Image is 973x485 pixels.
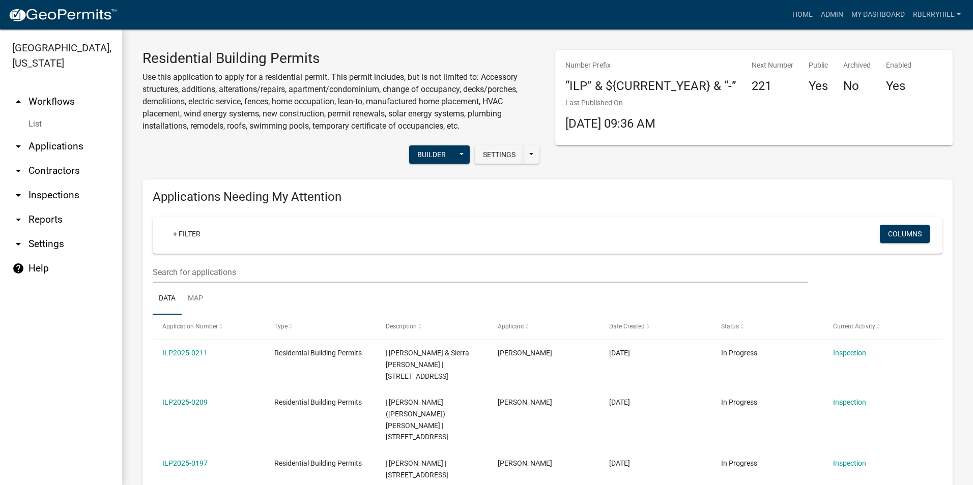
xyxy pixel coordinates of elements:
[376,315,488,339] datatable-header-cell: Description
[12,189,24,201] i: arrow_drop_down
[817,5,847,24] a: Admin
[274,349,362,357] span: Residential Building Permits
[847,5,909,24] a: My Dashboard
[721,349,757,357] span: In Progress
[565,116,655,131] span: [DATE] 09:36 AM
[12,262,24,275] i: help
[711,315,823,339] datatable-header-cell: Status
[752,79,793,94] h4: 221
[833,398,866,406] a: Inspection
[809,79,828,94] h4: Yes
[162,349,208,357] a: ILP2025-0211
[565,79,736,94] h4: “ILP” & ${CURRENT_YEAR} & “-”
[386,398,448,441] span: | Byers, Vicky (Vicki) Lee | 207 HIGH ST
[843,79,871,94] h4: No
[142,71,540,132] p: Use this application to apply for a residential permit. This permit includes, but is not limited ...
[498,459,552,467] span: Pedro Barrientos
[409,145,454,164] button: Builder
[265,315,377,339] datatable-header-cell: Type
[274,323,288,330] span: Type
[886,79,911,94] h4: Yes
[721,459,757,467] span: In Progress
[752,60,793,71] p: Next Number
[599,315,711,339] datatable-header-cell: Date Created
[12,140,24,153] i: arrow_drop_down
[386,349,469,380] span: | Stephenson, Dylan & Sierra Selleck | 2325 N HUNTINGTON RD
[833,323,875,330] span: Current Activity
[909,5,965,24] a: rberryhill
[823,315,935,339] datatable-header-cell: Current Activity
[498,349,552,357] span: Nolan Baker
[886,60,911,71] p: Enabled
[488,315,600,339] datatable-header-cell: Applicant
[142,50,540,67] h3: Residential Building Permits
[565,60,736,71] p: Number Prefix
[274,459,362,467] span: Residential Building Permits
[386,323,417,330] span: Description
[880,225,930,243] button: Columns
[833,349,866,357] a: Inspection
[165,225,209,243] a: + Filter
[609,398,630,406] span: 08/13/2025
[12,238,24,250] i: arrow_drop_down
[182,283,209,315] a: Map
[809,60,828,71] p: Public
[153,190,942,204] h4: Applications Needing My Attention
[162,459,208,467] a: ILP2025-0197
[162,398,208,406] a: ILP2025-0209
[609,349,630,357] span: 08/13/2025
[153,315,265,339] datatable-header-cell: Application Number
[609,459,630,467] span: 07/31/2025
[843,60,871,71] p: Archived
[788,5,817,24] a: Home
[12,165,24,177] i: arrow_drop_down
[833,459,866,467] a: Inspection
[609,323,645,330] span: Date Created
[12,214,24,226] i: arrow_drop_down
[153,262,808,283] input: Search for applications
[498,398,552,406] span: Judi Shroyer
[498,323,524,330] span: Applicant
[274,398,362,406] span: Residential Building Permits
[721,398,757,406] span: In Progress
[153,283,182,315] a: Data
[721,323,739,330] span: Status
[386,459,448,479] span: | Barrientos, Pedro | 1413 S 2ND ST
[162,323,218,330] span: Application Number
[12,96,24,108] i: arrow_drop_up
[565,98,655,108] p: Last Published On
[475,145,524,164] button: Settings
